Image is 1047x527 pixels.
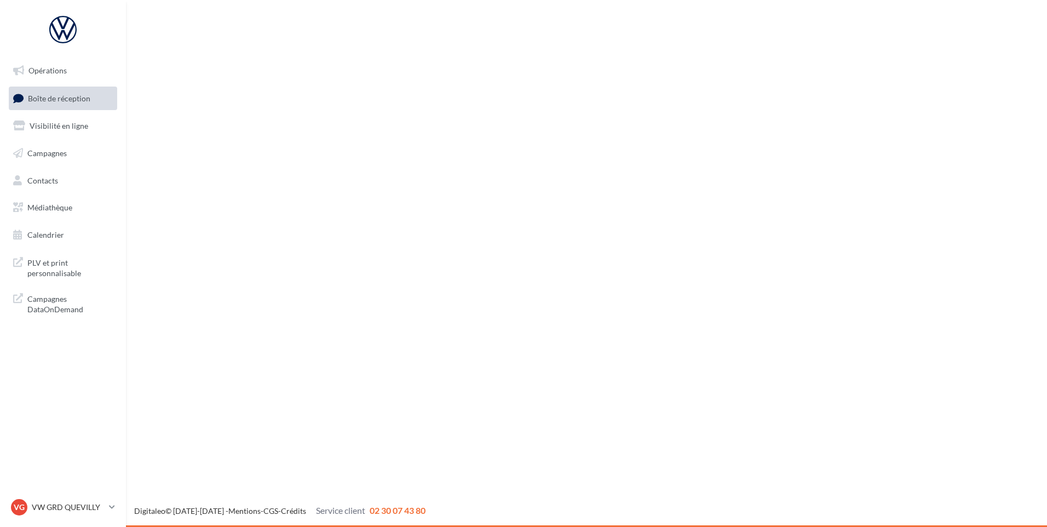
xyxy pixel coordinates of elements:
span: Campagnes DataOnDemand [27,291,113,315]
span: Service client [316,505,365,515]
a: Digitaleo [134,506,165,515]
span: Contacts [27,175,58,185]
span: Médiathèque [27,203,72,212]
a: Médiathèque [7,196,119,219]
span: Campagnes [27,148,67,158]
a: Visibilité en ligne [7,114,119,138]
a: PLV et print personnalisable [7,251,119,283]
span: 02 30 07 43 80 [370,505,425,515]
a: Boîte de réception [7,87,119,110]
a: Contacts [7,169,119,192]
span: VG [14,502,25,513]
a: CGS [263,506,278,515]
a: Calendrier [7,224,119,247]
span: Visibilité en ligne [30,121,88,130]
a: Campagnes [7,142,119,165]
span: Opérations [28,66,67,75]
a: Opérations [7,59,119,82]
a: VG VW GRD QUEVILLY [9,497,117,518]
a: Mentions [228,506,261,515]
span: © [DATE]-[DATE] - - - [134,506,425,515]
p: VW GRD QUEVILLY [32,502,105,513]
a: Campagnes DataOnDemand [7,287,119,319]
span: Boîte de réception [28,93,90,102]
span: Calendrier [27,230,64,239]
a: Crédits [281,506,306,515]
span: PLV et print personnalisable [27,255,113,279]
